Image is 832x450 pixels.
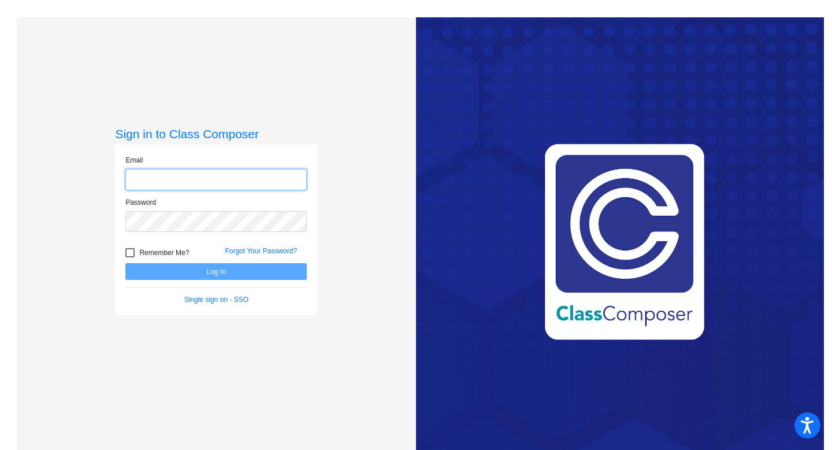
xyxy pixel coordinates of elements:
a: Single sign on - SSO [184,296,248,304]
span: Remember Me? [139,246,189,260]
label: Password [125,197,156,208]
a: Forgot Your Password? [225,247,297,255]
h3: Sign in to Class Composer [115,127,317,141]
label: Email [125,155,143,165]
button: Log In [125,263,307,280]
